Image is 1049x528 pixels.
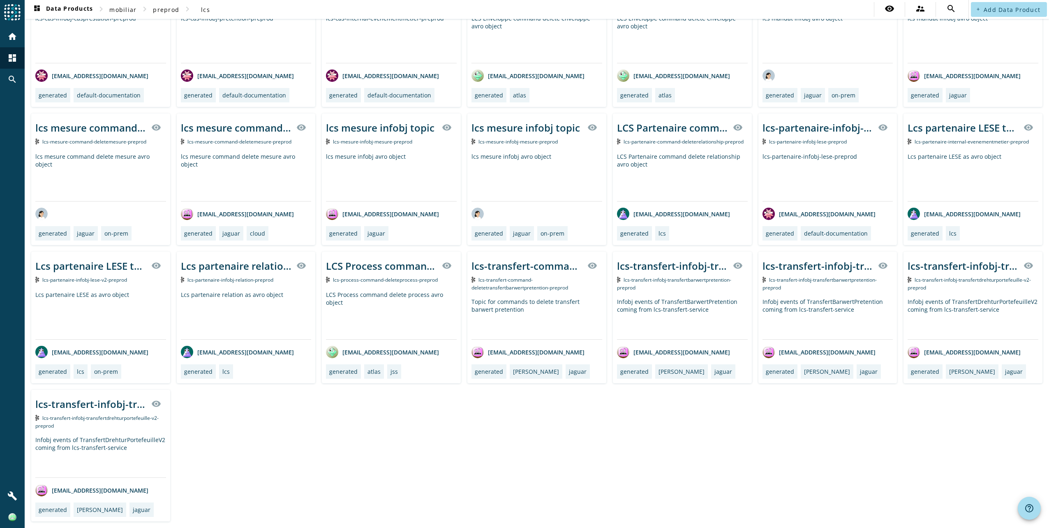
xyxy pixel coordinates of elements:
img: Kafka Topic: lcs-process-command-deleteprocess-preprod [326,277,330,283]
div: generated [911,229,939,237]
img: avatar [762,346,775,358]
mat-icon: chevron_right [96,4,106,14]
div: on-prem [832,91,855,99]
div: jaguar [1005,368,1023,375]
img: Kafka Topic: lcs-transfert-infobj-transfertbarwertpretention-preprod [762,277,766,283]
div: generated [329,91,358,99]
mat-icon: visibility [151,399,161,409]
span: lcs [201,6,210,14]
div: [EMAIL_ADDRESS][DOMAIN_NAME] [471,346,585,358]
div: lcs mesure command delete mesure avro object [35,153,166,201]
span: Kafka Topic: lcs-transfert-infobj-transfertbarwertpretention-preprod [762,276,877,291]
img: avatar [181,208,193,220]
img: avatar [326,346,338,358]
div: LCS Enveloppe command delete enveloppe avro object [617,14,748,63]
img: Kafka Topic: lcs-mesure-infobj-mesure-preprod [471,139,475,144]
img: Kafka Topic: lcs-partenaire-infobj-relation-preprod [181,277,185,283]
mat-icon: visibility [442,261,452,271]
div: generated [39,506,67,514]
div: generated [329,229,358,237]
div: lcs mesure command delete mesure avro object [181,153,312,201]
img: Kafka Topic: lcs-transfert-command-deletetransfertbarwertpretention-preprod [471,277,475,283]
img: avatar [326,208,338,220]
div: generated [475,91,503,99]
mat-icon: visibility [878,123,888,132]
div: lcs mesure command delete mesure topic [181,121,292,134]
div: [EMAIL_ADDRESS][DOMAIN_NAME] [762,346,876,358]
div: jaguar [222,229,240,237]
div: generated [39,368,67,375]
div: lcs mesure command delete mesure topic [35,121,146,134]
mat-icon: visibility [296,123,306,132]
div: generated [911,368,939,375]
mat-icon: home [7,32,17,42]
img: avatar [181,69,193,82]
div: jss [390,368,398,375]
div: jaguar [949,91,967,99]
div: lcs [77,368,84,375]
div: lcs [949,229,957,237]
div: [EMAIL_ADDRESS][DOMAIN_NAME] [181,346,294,358]
img: spoud-logo.svg [4,4,21,21]
div: [EMAIL_ADDRESS][DOMAIN_NAME] [35,69,148,82]
div: [EMAIL_ADDRESS][DOMAIN_NAME] [35,484,148,496]
div: [EMAIL_ADDRESS][DOMAIN_NAME] [181,208,294,220]
div: jaguar [367,229,385,237]
img: Kafka Topic: lcs-partenaire-command-deleterelationship-preprod [617,139,621,144]
img: avatar [908,346,920,358]
div: jaguar [513,229,531,237]
mat-icon: visibility [733,261,743,271]
div: jaguar [77,229,95,237]
div: lcs-transfert-infobj-transfertdrehturportefeuille-v2 [35,397,146,411]
img: avatar [326,69,338,82]
div: generated [475,368,503,375]
div: Lcs partenaire relation topic [181,259,292,273]
mat-icon: help_outline [1024,503,1034,513]
button: mobiliar [106,2,140,17]
mat-icon: search [946,4,956,14]
div: generated [475,229,503,237]
img: avatar [181,346,193,358]
mat-icon: visibility [587,261,597,271]
div: jaguar [569,368,587,375]
div: generated [184,368,213,375]
img: Kafka Topic: lcs-partenaire-internal-evenementmetier-preprod [908,139,911,144]
img: Kafka Topic: lcs-mesure-infobj-mesure-preprod [326,139,330,144]
img: avatar [762,69,775,82]
div: Infobj events of TransfertDrehturPortefeuilleV2 coming from lcs-transfert-service [908,298,1038,339]
div: atlas [513,91,526,99]
button: preprod [150,2,183,17]
div: lcs [222,368,230,375]
div: lcs [659,229,666,237]
div: jaguar [714,368,732,375]
div: [EMAIL_ADDRESS][DOMAIN_NAME] [908,346,1021,358]
mat-icon: visibility [1024,261,1033,271]
img: avatar [617,69,629,82]
img: Kafka Topic: lcs-transfert-infobj-transfertbarwertpretention-preprod [617,277,621,283]
div: generated [620,368,649,375]
div: jaguar [860,368,878,375]
img: avatar [471,69,484,82]
mat-icon: visibility [885,4,894,14]
div: on-prem [104,229,128,237]
span: Kafka Topic: lcs-transfert-command-deletetransfertbarwertpretention-preprod [471,276,568,291]
div: lcs-cas-infobj-pretention-preprod [181,14,312,63]
div: generated [620,91,649,99]
div: [PERSON_NAME] [804,368,850,375]
div: lcs-transfert-command-transfert [471,259,582,273]
div: generated [329,368,358,375]
div: default-documentation [77,91,141,99]
div: lcs-transfert-infobj-transfertbarwertpretention [762,259,873,273]
img: avatar [762,208,775,220]
div: [EMAIL_ADDRESS][DOMAIN_NAME] [908,208,1021,220]
span: Kafka Topic: lcs-partenaire-infobj-relation-preprod [187,276,273,283]
div: generated [911,91,939,99]
div: generated [766,91,794,99]
div: lcs-partenaire-infobj-lese-preprod [762,153,893,201]
mat-icon: dashboard [32,5,42,14]
div: on-prem [94,368,118,375]
div: generated [620,229,649,237]
div: Lcs partenaire LESE as avro object [908,153,1038,201]
button: lcs [192,2,219,17]
div: jaguar [133,506,150,514]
